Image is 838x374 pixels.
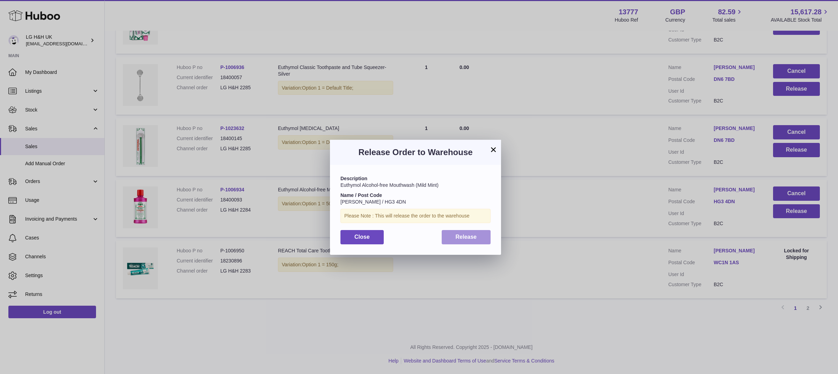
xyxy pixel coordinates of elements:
[340,182,439,188] span: Euthymol Alcohol-free Mouthwash (Mild Mint)
[489,145,498,154] button: ×
[340,199,406,205] span: [PERSON_NAME] / HG3 4DN
[340,230,384,244] button: Close
[340,147,491,158] h3: Release Order to Warehouse
[340,209,491,223] div: Please Note : This will release the order to the warehouse
[442,230,491,244] button: Release
[456,234,477,240] span: Release
[340,176,367,181] strong: Description
[354,234,370,240] span: Close
[340,192,382,198] strong: Name / Post Code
